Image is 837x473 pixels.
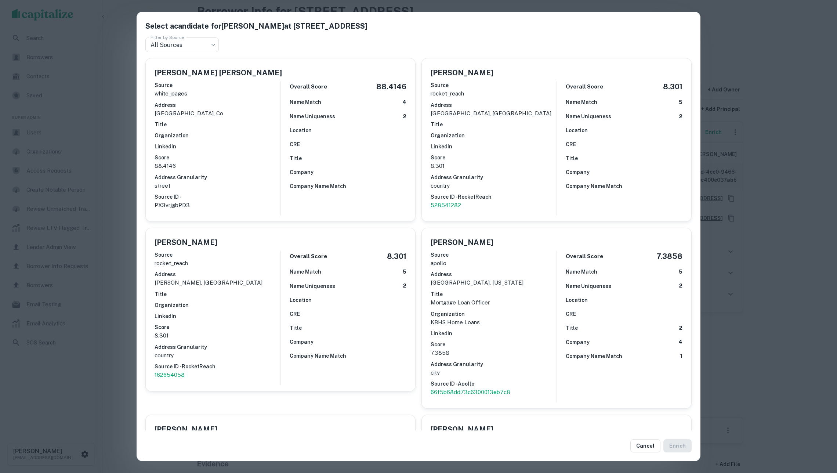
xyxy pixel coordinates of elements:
h6: Source [155,81,280,89]
label: Filter by Source [151,34,184,40]
h6: Overall Score [290,252,327,261]
h6: Organization [431,310,557,318]
h6: Name Match [566,98,597,106]
h6: 1 [680,352,682,361]
p: PX3vrjgbPD3 [155,201,280,210]
p: 7.3858 [431,349,557,357]
h6: Address Granularity [155,173,280,181]
h6: 2 [679,324,682,332]
p: rocket_reach [155,259,280,268]
h6: Source [431,251,557,259]
a: 162654058 [155,371,280,379]
h6: Name Match [566,268,597,276]
p: city [431,368,557,377]
a: 66f5b68dd73c6300013eb7c8 [431,388,557,397]
h6: Name Match [290,98,321,106]
h5: Select a candidate for [PERSON_NAME] at [STREET_ADDRESS] [145,21,692,32]
p: country [155,351,280,360]
h5: 8.301 [387,251,406,262]
h6: Name Uniqueness [566,282,611,290]
h6: Source [155,251,280,259]
h6: Address Granularity [431,173,557,181]
h6: Company Name Match [290,352,346,360]
h5: [PERSON_NAME] [431,424,493,435]
h6: Address [431,270,557,278]
h5: 88.4146 [376,81,406,92]
h6: Organization [431,131,557,140]
h6: Name Uniqueness [290,112,335,120]
h6: CRE [566,140,576,148]
h6: Source ID - RocketReach [155,362,280,371]
p: rocket_reach [431,89,557,98]
h6: Company Name Match [290,182,346,190]
h5: [PERSON_NAME] [PERSON_NAME] [155,67,282,78]
h6: Company [566,338,590,346]
h6: LinkedIn [431,142,557,151]
h6: Location [290,296,312,304]
h5: [PERSON_NAME] [155,424,217,435]
h6: Address [431,101,557,109]
h6: Title [290,154,302,162]
p: apollo [431,259,557,268]
p: 8.301 [155,331,280,340]
h6: Title [155,120,280,129]
h6: 4 [678,338,682,346]
h6: Name Uniqueness [566,112,611,120]
h6: LinkedIn [155,142,280,151]
h6: Source ID - Apollo [431,380,557,388]
button: Cancel [630,439,660,452]
h6: Source [431,81,557,89]
h6: Overall Score [566,252,603,261]
h6: Organization [155,131,280,140]
h6: 2 [403,112,406,121]
h6: Organization [155,301,280,309]
h6: 4 [402,98,406,106]
h6: Source ID - [155,193,280,201]
p: [GEOGRAPHIC_DATA], [US_STATE] [431,278,557,287]
h6: CRE [290,310,300,318]
h6: CRE [290,140,300,148]
h6: Title [566,154,578,162]
h6: Title [431,290,557,298]
h6: LinkedIn [155,312,280,320]
h6: Company [290,338,314,346]
p: 8.301 [431,162,557,170]
h6: Company Name Match [566,352,622,360]
h6: 2 [403,282,406,290]
h6: Company Name Match [566,182,622,190]
p: KBHS Home Loans [431,318,557,327]
h6: Location [566,126,588,134]
h5: [PERSON_NAME] [155,237,217,248]
h6: 2 [679,112,682,121]
iframe: Chat Widget [800,391,837,426]
h6: Score [431,340,557,349]
p: country [431,181,557,190]
h6: Name Uniqueness [290,282,335,290]
h6: Title [155,290,280,298]
h6: Overall Score [290,83,327,91]
h6: 5 [679,268,682,276]
h6: 5 [679,98,682,106]
p: street [155,181,280,190]
h6: Score [431,154,557,162]
h6: 2 [679,282,682,290]
h6: 5 [403,268,406,276]
h6: Company [290,168,314,176]
h5: [PERSON_NAME] [431,67,493,78]
p: white_pages [155,89,280,98]
h6: LinkedIn [431,329,557,337]
h5: 8.301 [663,81,682,92]
h6: Address [155,270,280,278]
a: 528541282 [431,201,557,210]
h6: Address [155,101,280,109]
h6: Name Match [290,268,321,276]
p: [GEOGRAPHIC_DATA], [GEOGRAPHIC_DATA] [431,109,557,118]
h6: Title [290,324,302,332]
p: Mortgage Loan Officer [431,298,557,307]
h6: Score [155,323,280,331]
h6: Title [431,120,557,129]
